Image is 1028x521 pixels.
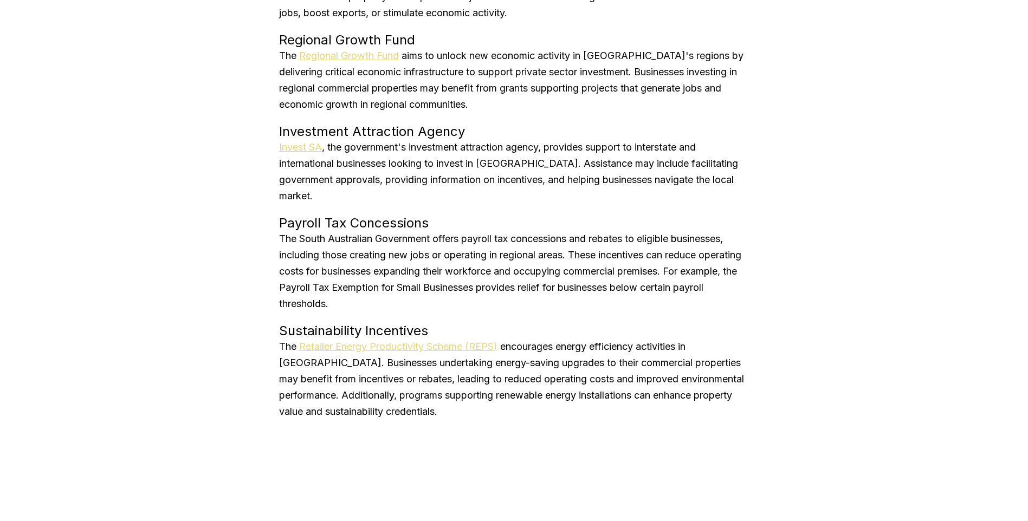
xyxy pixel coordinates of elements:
h4: Investment Attraction Agency [279,123,749,139]
h4: Payroll Tax Concessions [279,215,749,231]
a: Regional Growth Fund [299,50,399,61]
p: , the government's investment attraction agency, provides support to interstate and international... [279,139,749,204]
a: Invest SA [279,141,322,153]
p: The South Australian Government offers payroll tax concessions and rebates to eligible businesses... [279,231,749,312]
a: Retailer Energy Productivity Scheme (REPS) [299,341,497,352]
h4: Sustainability Incentives [279,323,749,338]
p: The encourages energy efficiency activities in [GEOGRAPHIC_DATA]. Businesses undertaking energy-s... [279,338,749,420]
h4: Regional Growth Fund [279,32,749,48]
p: The aims to unlock new economic activity in [GEOGRAPHIC_DATA]'s regions by delivering critical ec... [279,48,749,113]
